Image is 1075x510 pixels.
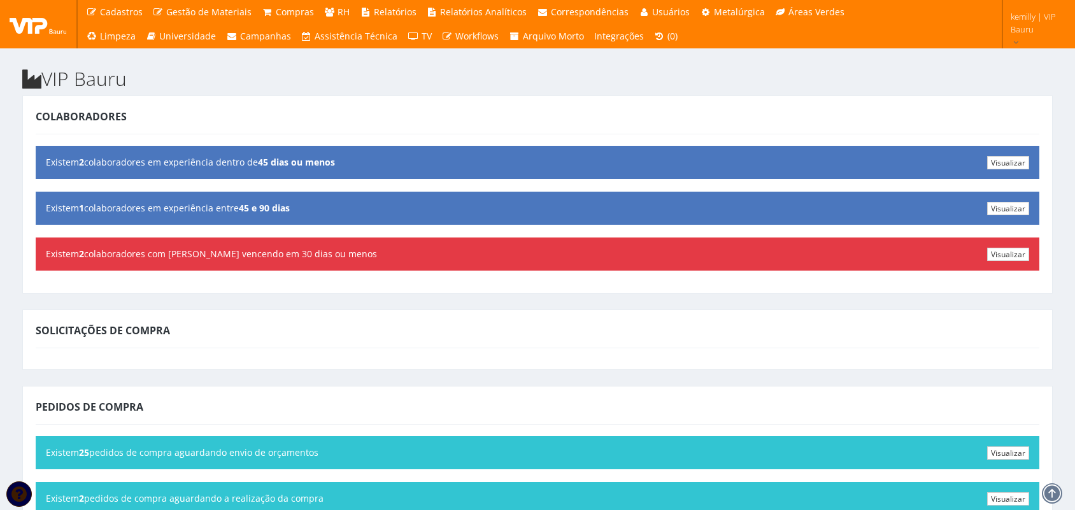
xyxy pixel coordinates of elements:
span: Colaboradores [36,110,127,124]
span: Metalúrgica [714,6,765,18]
span: kemilly | VIP Bauru [1011,10,1058,36]
a: Universidade [141,24,222,48]
span: Usuários [652,6,690,18]
span: Compras [276,6,314,18]
span: (0) [667,30,678,42]
a: Limpeza [81,24,141,48]
span: Limpeza [100,30,136,42]
span: Relatórios Analíticos [440,6,527,18]
a: Assistência Técnica [296,24,403,48]
a: Integrações [589,24,649,48]
a: Visualizar [987,248,1029,261]
span: Campanhas [240,30,291,42]
b: 45 e 90 dias [239,202,290,214]
div: Existem colaboradores em experiência dentro de [36,146,1039,179]
b: 45 dias ou menos [258,156,335,168]
img: logo [10,15,67,34]
b: 2 [79,248,84,260]
span: Universidade [159,30,216,42]
span: Assistência Técnica [315,30,397,42]
b: 25 [79,446,89,458]
b: 2 [79,492,84,504]
b: 2 [79,156,84,168]
span: Correspondências [551,6,629,18]
a: Visualizar [987,156,1029,169]
span: RH [338,6,350,18]
span: Integrações [594,30,644,42]
span: Cadastros [100,6,143,18]
span: Relatórios [374,6,416,18]
div: Existem colaboradores com [PERSON_NAME] vencendo em 30 dias ou menos [36,237,1039,271]
span: Gestão de Materiais [166,6,252,18]
div: Existem colaboradores em experiência entre [36,192,1039,225]
div: Existem pedidos de compra aguardando envio de orçamentos [36,436,1039,469]
b: 1 [79,202,84,214]
span: Solicitações de Compra [36,323,170,337]
h2: VIP Bauru [22,68,1053,89]
a: TV [402,24,437,48]
a: Visualizar [987,446,1029,460]
span: Pedidos de Compra [36,400,143,414]
span: Arquivo Morto [523,30,584,42]
a: Visualizar [987,492,1029,506]
span: Workflows [455,30,499,42]
a: Arquivo Morto [504,24,589,48]
a: Campanhas [221,24,296,48]
a: (0) [649,24,683,48]
a: Visualizar [987,202,1029,215]
span: TV [422,30,432,42]
span: Áreas Verdes [788,6,844,18]
a: Workflows [437,24,504,48]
